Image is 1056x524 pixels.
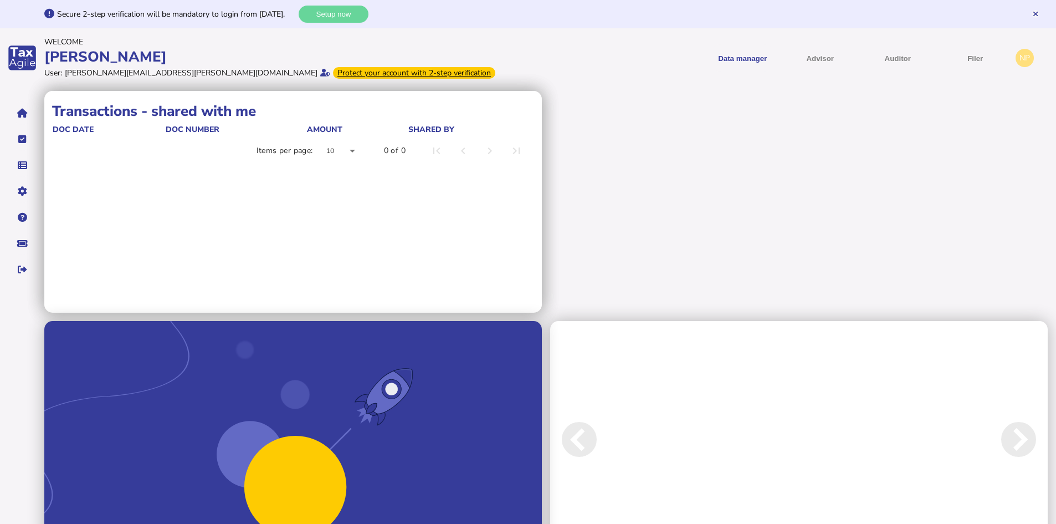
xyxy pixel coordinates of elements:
[785,44,855,72] button: Shows a dropdown of VAT Advisor options
[11,258,34,281] button: Sign out
[11,101,34,125] button: Home
[320,69,330,77] i: Email verified
[408,124,531,135] div: shared by
[11,206,34,229] button: Help pages
[11,232,34,255] button: Raise a support ticket
[1032,10,1039,18] button: Hide message
[1016,49,1034,67] div: Profile settings
[18,165,27,166] i: Data manager
[166,124,219,135] div: doc number
[384,145,406,156] div: 0 of 0
[333,67,495,79] div: From Oct 1, 2025, 2-step verification will be required to login. Set it up now...
[57,9,296,19] div: Secure 2-step verification will be mandatory to login from [DATE].
[307,124,342,135] div: Amount
[307,124,407,135] div: Amount
[65,68,317,78] div: [PERSON_NAME][EMAIL_ADDRESS][PERSON_NAME][DOMAIN_NAME]
[44,37,525,47] div: Welcome
[863,44,932,72] button: Auditor
[53,124,94,135] div: doc date
[530,44,1011,72] menu: navigate products
[52,101,534,121] h1: Transactions - shared with me
[257,145,313,156] div: Items per page:
[44,68,62,78] div: User:
[11,154,34,177] button: Data manager
[166,124,305,135] div: doc number
[299,6,368,23] button: Setup now
[408,124,454,135] div: shared by
[708,44,777,72] button: Shows a dropdown of Data manager options
[11,180,34,203] button: Manage settings
[53,124,165,135] div: doc date
[44,47,525,67] div: [PERSON_NAME]
[11,128,34,151] button: Tasks
[940,44,1010,72] button: Filer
